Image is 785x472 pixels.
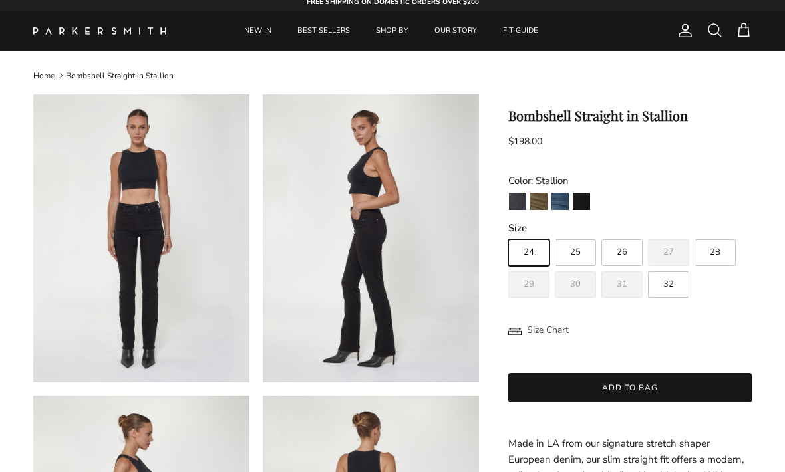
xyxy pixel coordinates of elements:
[422,11,489,51] a: OUR STORY
[570,280,581,289] span: 30
[33,70,55,81] a: Home
[508,318,569,343] button: Size Chart
[530,192,548,215] a: Army
[551,192,569,215] a: La Jolla
[508,135,542,148] span: $198.00
[508,373,752,402] button: Add to bag
[66,70,174,81] a: Bombshell Straight in Stallion
[508,192,527,215] a: Point Break
[232,11,283,51] a: NEW IN
[198,11,584,51] div: Primary
[530,193,548,210] img: Army
[617,248,627,257] span: 26
[508,108,752,124] h1: Bombshell Straight in Stallion
[573,193,590,210] img: Stallion
[285,11,362,51] a: BEST SELLERS
[33,27,166,35] img: Parker Smith
[508,221,527,235] legend: Size
[508,271,549,298] label: Sold out
[555,271,596,298] label: Sold out
[570,248,581,257] span: 25
[710,248,720,257] span: 28
[648,239,689,266] label: Sold out
[508,173,752,189] div: Color: Stallion
[524,248,534,257] span: 24
[601,271,643,298] label: Sold out
[663,280,674,289] span: 32
[572,192,591,215] a: Stallion
[672,23,693,39] a: Account
[663,248,674,257] span: 27
[551,193,569,210] img: La Jolla
[33,70,752,81] nav: Breadcrumbs
[491,11,550,51] a: FIT GUIDE
[617,280,627,289] span: 31
[509,193,526,210] img: Point Break
[364,11,420,51] a: SHOP BY
[524,280,534,289] span: 29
